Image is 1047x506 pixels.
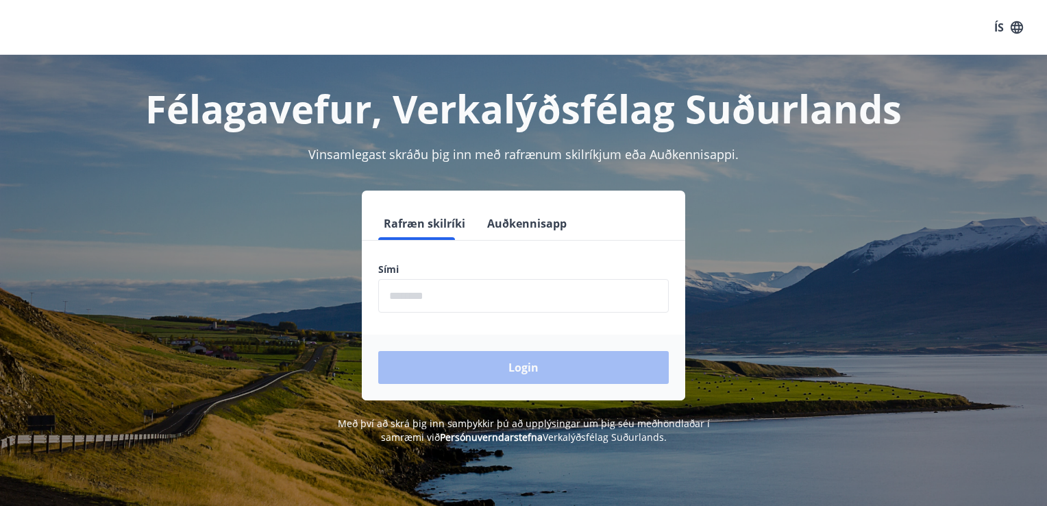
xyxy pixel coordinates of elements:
[378,263,669,276] label: Sími
[378,207,471,240] button: Rafræn skilríki
[987,15,1031,40] button: ÍS
[47,82,1000,134] h1: Félagavefur, Verkalýðsfélag Suðurlands
[308,146,739,162] span: Vinsamlegast skráðu þig inn með rafrænum skilríkjum eða Auðkennisappi.
[440,431,543,444] a: Persónuverndarstefna
[338,417,710,444] span: Með því að skrá þig inn samþykkir þú að upplýsingar um þig séu meðhöndlaðar í samræmi við Verkalý...
[482,207,572,240] button: Auðkennisapp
